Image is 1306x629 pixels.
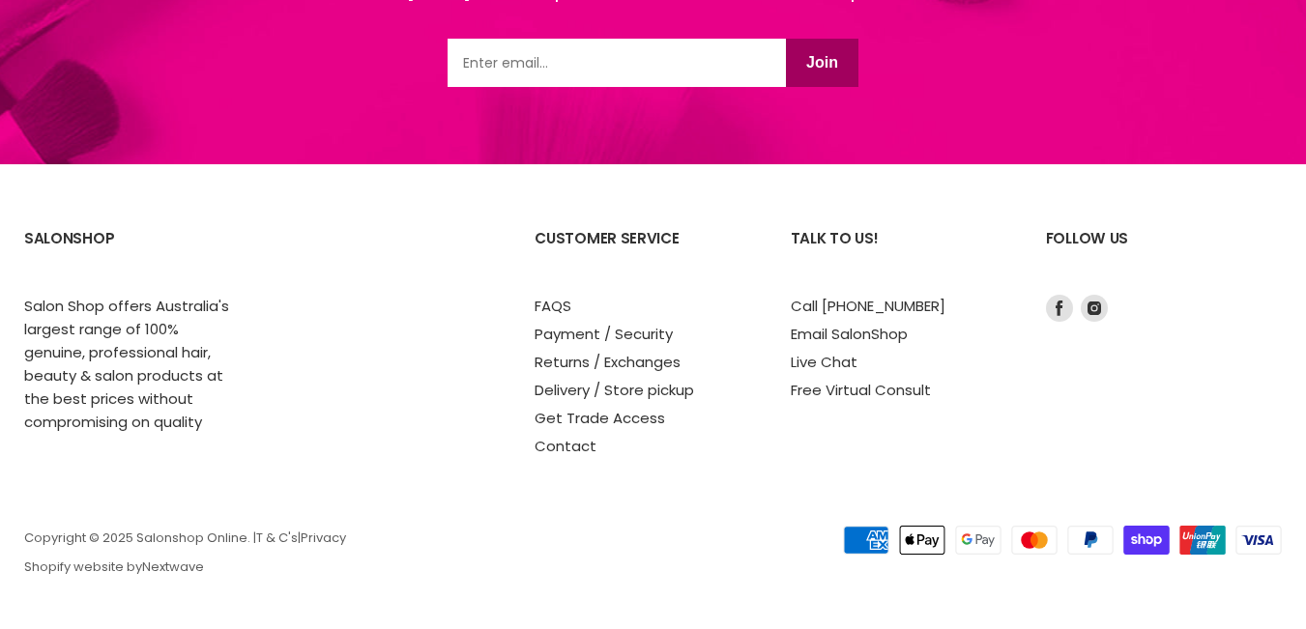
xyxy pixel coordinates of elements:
[535,214,751,295] h2: Customer Service
[791,296,945,316] a: Call [PHONE_NUMBER]
[142,558,204,576] a: Nextwave
[791,324,908,344] a: Email SalonShop
[791,380,931,400] a: Free Virtual Consult
[448,39,786,87] input: Email
[535,352,681,372] a: Returns / Exchanges
[535,436,596,456] a: Contact
[791,352,857,372] a: Live Chat
[786,39,858,87] button: Join
[256,529,298,547] a: T & C's
[24,214,241,295] h2: SalonShop
[301,529,346,547] a: Privacy
[535,408,665,428] a: Get Trade Access
[24,295,241,434] p: Salon Shop offers Australia's largest range of 100% genuine, professional hair, beauty & salon pr...
[791,214,1007,295] h2: Talk to us!
[535,296,571,316] a: FAQS
[1046,214,1282,295] h2: Follow us
[535,380,694,400] a: Delivery / Store pickup
[24,531,767,575] p: Copyright © 2025 Salonshop Online. | | Shopify website by
[535,324,673,344] a: Payment / Security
